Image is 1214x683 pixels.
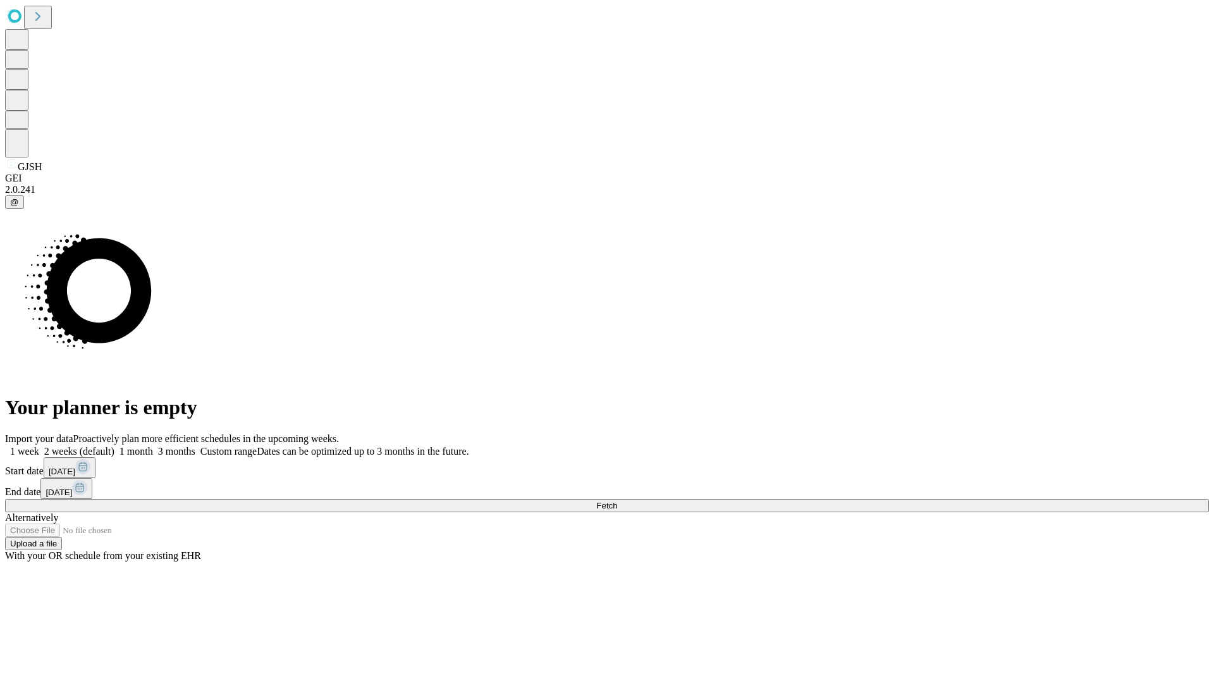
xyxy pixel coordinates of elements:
span: Proactively plan more efficient schedules in the upcoming weeks. [73,433,339,444]
div: Start date [5,457,1209,478]
button: [DATE] [40,478,92,499]
span: Custom range [200,446,257,457]
span: Dates can be optimized up to 3 months in the future. [257,446,469,457]
span: 2 weeks (default) [44,446,114,457]
button: Fetch [5,499,1209,512]
div: GEI [5,173,1209,184]
div: 2.0.241 [5,184,1209,195]
span: 3 months [158,446,195,457]
h1: Your planner is empty [5,396,1209,419]
span: GJSH [18,161,42,172]
button: @ [5,195,24,209]
span: [DATE] [46,488,72,497]
div: End date [5,478,1209,499]
span: 1 week [10,446,39,457]
span: Fetch [596,501,617,510]
span: [DATE] [49,467,75,476]
span: Alternatively [5,512,58,523]
span: 1 month [120,446,153,457]
span: Import your data [5,433,73,444]
button: [DATE] [44,457,95,478]
span: @ [10,197,19,207]
button: Upload a file [5,537,62,550]
span: With your OR schedule from your existing EHR [5,550,201,561]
